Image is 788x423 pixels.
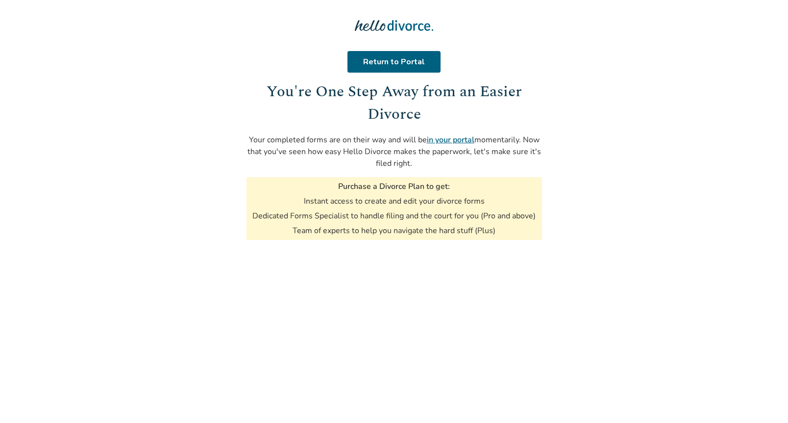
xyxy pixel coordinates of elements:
[347,51,441,73] a: Return to Portal
[427,134,474,145] a: in your portal
[293,225,495,236] li: Team of experts to help you navigate the hard stuff (Plus)
[246,80,542,126] h1: You're One Step Away from an Easier Divorce
[304,196,485,207] li: Instant access to create and edit your divorce forms
[252,211,536,221] li: Dedicated Forms Specialist to handle filing and the court for you (Pro and above)
[338,181,450,192] h3: Purchase a Divorce Plan to get:
[355,16,433,35] img: Hello Divorce Logo
[246,134,542,169] p: Your completed forms are on their way and will be momentarily. Now that you've seen how easy Hell...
